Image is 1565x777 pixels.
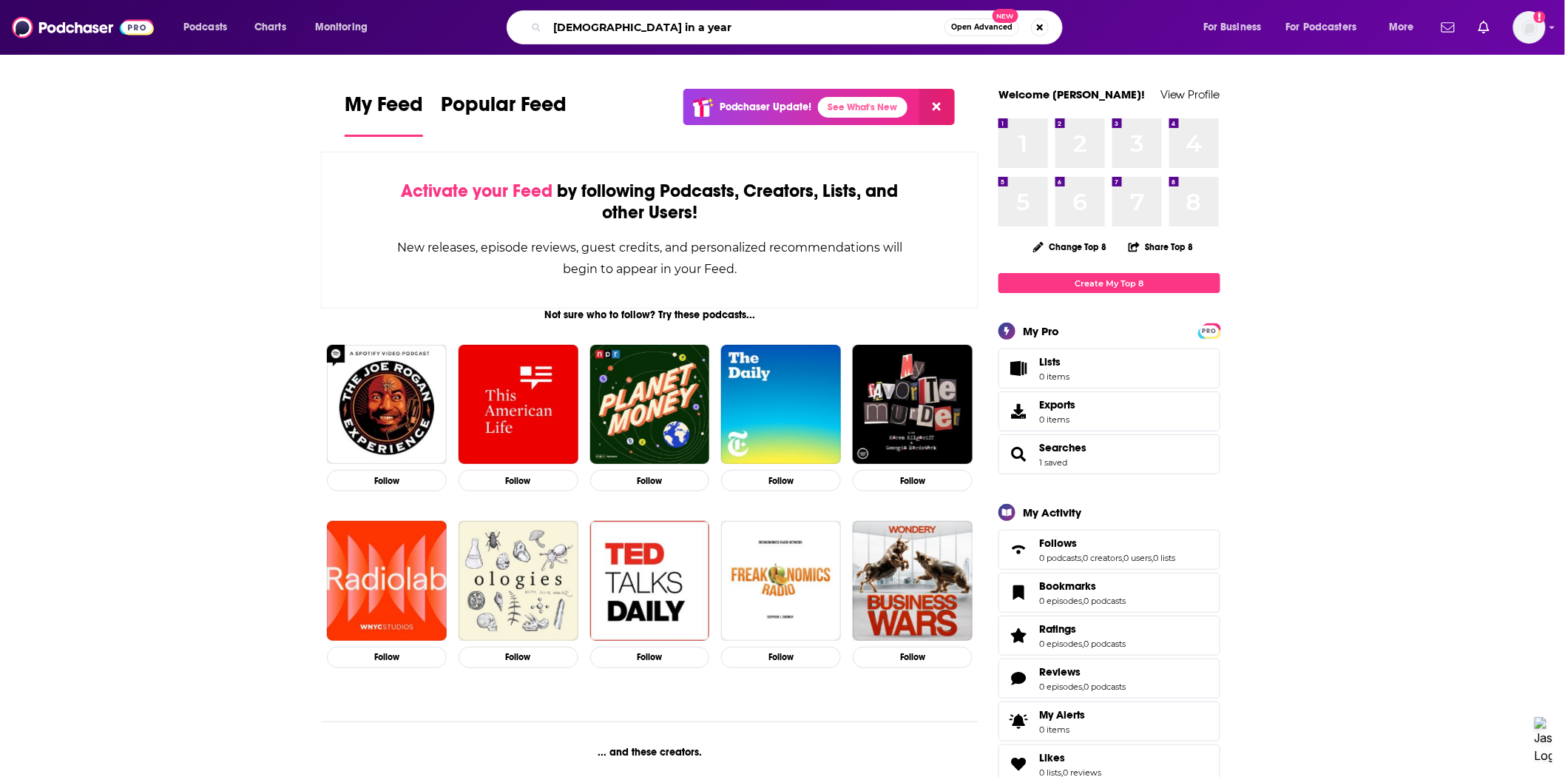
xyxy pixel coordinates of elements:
[818,97,907,118] a: See What's New
[459,521,578,641] img: Ologies with Alie Ward
[998,391,1220,431] a: Exports
[1039,708,1085,721] span: My Alerts
[1004,539,1033,560] a: Follows
[1082,639,1084,649] span: ,
[1389,17,1414,38] span: More
[1004,625,1033,646] a: Ratings
[998,573,1220,613] span: Bookmarks
[998,87,1145,101] a: Welcome [PERSON_NAME]!
[1082,682,1084,692] span: ,
[1081,553,1083,563] span: ,
[1004,358,1033,379] span: Lists
[1083,553,1122,563] a: 0 creators
[998,434,1220,474] span: Searches
[1039,355,1061,369] span: Lists
[521,10,1077,44] div: Search podcasts, credits, & more...
[1039,457,1067,468] a: 1 saved
[1122,553,1123,563] span: ,
[1277,16,1379,39] button: open menu
[1039,536,1077,550] span: Follows
[1286,17,1357,38] span: For Podcasters
[721,521,841,641] img: Freakonomics Radio
[1534,11,1546,23] svg: Add a profile image
[1379,16,1433,39] button: open menu
[183,17,227,38] span: Podcasts
[1039,751,1065,764] span: Likes
[1039,355,1069,369] span: Lists
[720,101,812,113] p: Podchaser Update!
[321,309,978,321] div: Not sure who to follow? Try these podcasts...
[1039,536,1175,550] a: Follows
[1039,665,1081,679] span: Reviews
[1024,238,1116,256] button: Change Top 8
[1039,596,1082,606] a: 0 episodes
[173,16,246,39] button: open menu
[853,647,973,668] button: Follow
[1123,553,1152,563] a: 0 users
[396,181,904,223] div: by following Podcasts, Creators, Lists, and other Users!
[401,180,552,202] span: Activate your Feed
[1039,398,1075,411] span: Exports
[853,345,973,465] a: My Favorite Murder with Karen Kilgariff and Georgia Hardstark
[1193,16,1280,39] button: open menu
[1039,579,1126,593] a: Bookmarks
[853,470,973,491] button: Follow
[12,13,154,41] img: Podchaser - Follow, Share and Rate Podcasts
[547,16,944,39] input: Search podcasts, credits, & more...
[1084,596,1126,606] a: 0 podcasts
[1200,325,1218,336] a: PRO
[1039,724,1085,735] span: 0 items
[345,92,423,137] a: My Feed
[459,345,578,465] a: This American Life
[993,9,1019,23] span: New
[1082,596,1084,606] span: ,
[721,345,841,465] img: The Daily
[590,470,710,491] button: Follow
[441,92,567,126] span: Popular Feed
[1203,17,1262,38] span: For Business
[998,616,1220,656] span: Ratings
[327,647,447,668] button: Follow
[1084,682,1126,692] a: 0 podcasts
[590,521,710,641] a: TED Talks Daily
[254,17,286,38] span: Charts
[853,521,973,641] img: Business Wars
[327,470,447,491] button: Follow
[1473,15,1495,40] a: Show notifications dropdown
[1039,371,1069,382] span: 0 items
[1436,15,1461,40] a: Show notifications dropdown
[1039,622,1126,636] a: Ratings
[1039,665,1126,679] a: Reviews
[590,647,710,668] button: Follow
[1513,11,1546,44] img: User Profile
[1023,324,1059,338] div: My Pro
[1039,622,1076,636] span: Ratings
[1004,401,1033,422] span: Exports
[998,659,1220,699] span: Reviews
[1200,326,1218,337] span: PRO
[1004,711,1033,732] span: My Alerts
[721,470,841,491] button: Follow
[1152,553,1153,563] span: ,
[1004,668,1033,689] a: Reviews
[459,470,578,491] button: Follow
[1513,11,1546,44] span: Logged in as saltemari
[1004,582,1033,603] a: Bookmarks
[1039,441,1086,454] a: Searches
[1039,639,1082,649] a: 0 episodes
[1039,553,1081,563] a: 0 podcasts
[944,18,1019,36] button: Open AdvancedNew
[721,647,841,668] button: Follow
[590,345,710,465] img: Planet Money
[327,521,447,641] img: Radiolab
[1004,754,1033,775] a: Likes
[327,345,447,465] img: The Joe Rogan Experience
